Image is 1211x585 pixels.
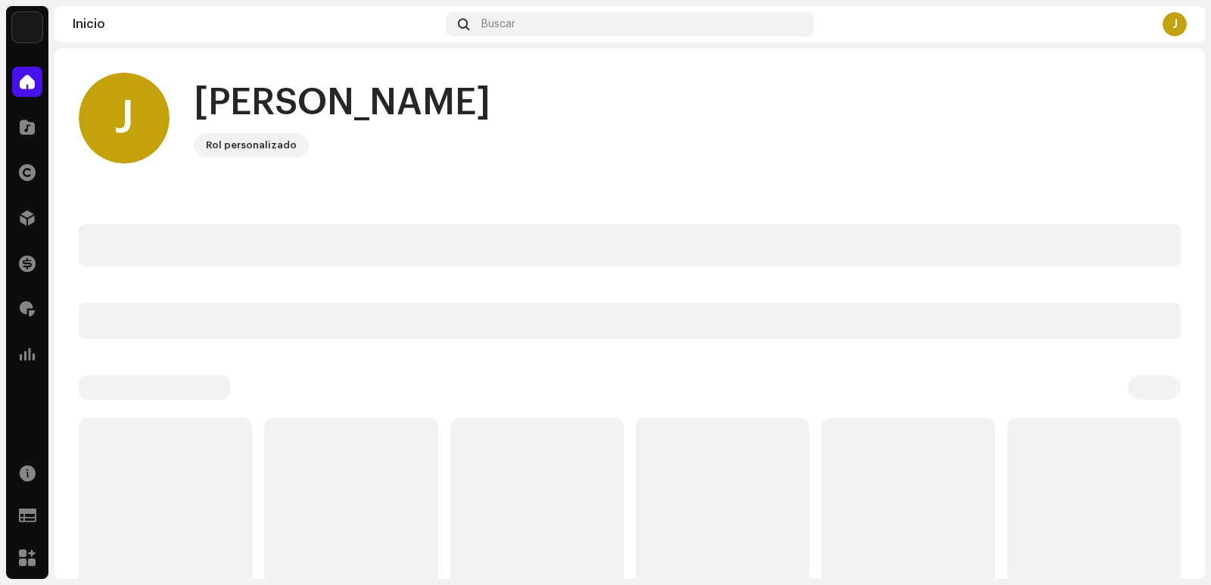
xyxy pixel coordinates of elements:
div: J [1163,12,1187,36]
div: Rol personalizado [206,136,297,154]
div: Inicio [73,18,440,30]
img: 3f8b1ee6-8fa8-4d5b-9023-37de06d8e731 [12,12,42,42]
span: Buscar [481,18,515,30]
div: J [79,73,170,163]
div: [PERSON_NAME] [194,79,490,127]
